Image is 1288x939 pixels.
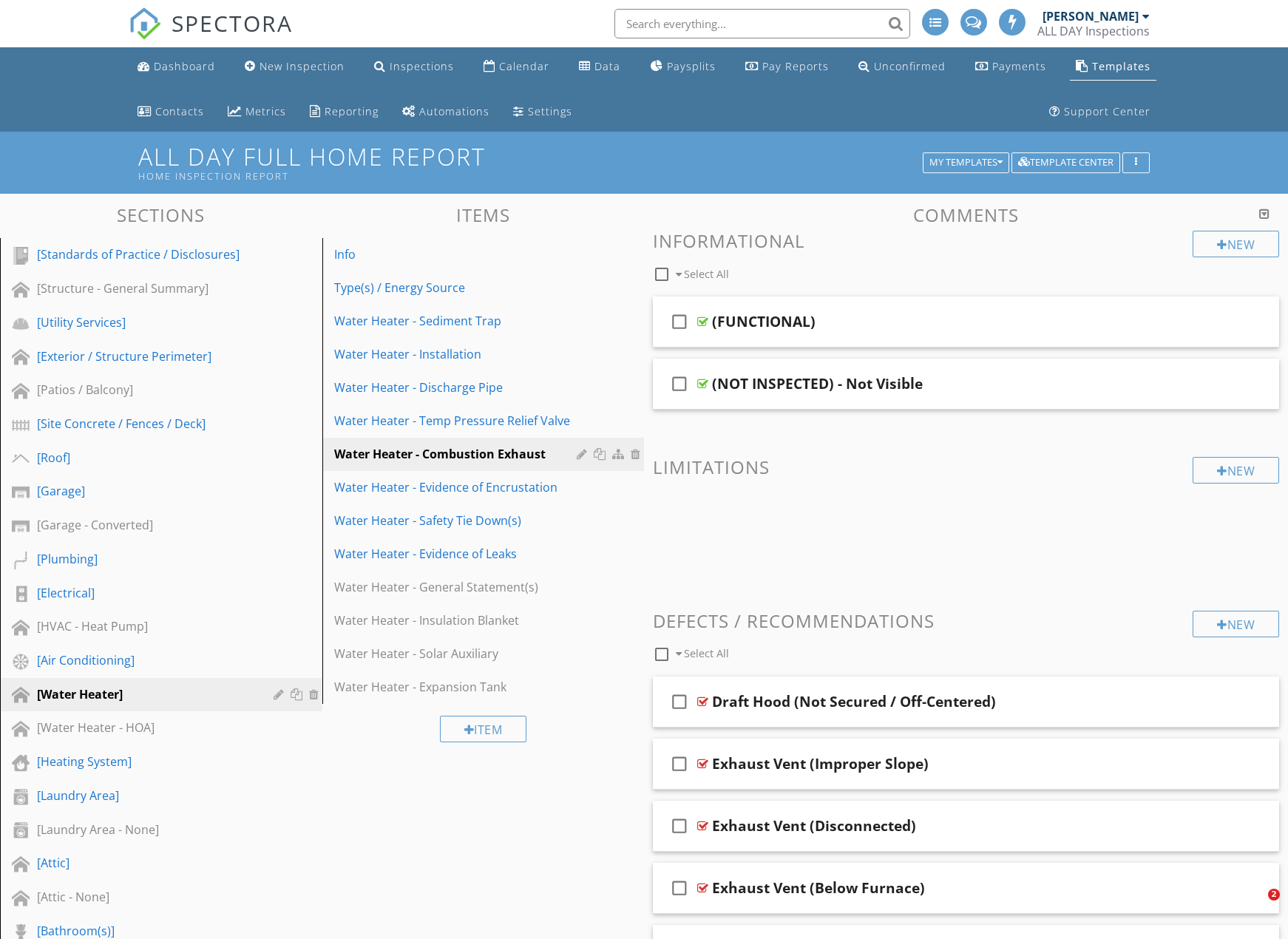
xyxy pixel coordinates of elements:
[653,231,1279,251] h3: Informational
[614,9,910,38] input: Search everything...
[334,312,582,330] div: Water Heater - Sediment Trap
[334,379,582,396] div: Water Heater - Discharge Pipe
[668,870,691,906] i: check_box_outline_blank
[396,98,495,126] a: Automations (Advanced)
[37,584,252,602] div: [Electrical]
[1193,231,1279,257] div: New
[245,104,286,118] div: Metrics
[1043,9,1139,24] div: [PERSON_NAME]
[594,59,620,73] div: Data
[37,787,252,804] div: [Laundry Area]
[37,245,252,263] div: [Standards of Practice / Disclosures]
[129,20,293,51] a: SPECTORA
[1064,104,1150,118] div: Support Center
[478,53,555,81] a: Calendar
[712,817,916,835] div: Exhaust Vent (Disconnected)
[37,381,252,399] div: [Patios / Balcony]
[155,104,204,118] div: Contacts
[712,755,929,773] div: Exhaust Vent (Improper Slope)
[712,693,996,711] div: Draft Hood (Not Secured / Off-Centered)
[37,449,252,467] div: [Roof]
[853,53,952,81] a: Unconfirmed
[37,719,252,736] div: [Water Heater - HOA]
[440,716,527,742] div: Item
[239,53,350,81] a: New Inspection
[507,98,578,126] a: Settings
[37,854,252,872] div: [Attic]
[668,304,691,339] i: check_box_outline_blank
[132,98,210,126] a: Contacts
[154,59,215,73] div: Dashboard
[923,152,1009,173] button: My Templates
[37,685,252,703] div: [Water Heater]
[653,205,1279,225] h3: Comments
[37,415,252,433] div: [Site Concrete / Fences / Deck]
[172,7,293,38] span: SPECTORA
[499,59,549,73] div: Calendar
[37,888,252,906] div: [Attic - None]
[37,313,252,331] div: [Utility Services]
[390,59,454,73] div: Inspections
[37,516,252,534] div: [Garage - Converted]
[334,445,582,463] div: Water Heater - Combustion Exhaust
[1268,889,1280,901] span: 2
[334,279,582,296] div: Type(s) / Energy Source
[653,457,1279,477] h3: Limitations
[37,651,252,669] div: [Air Conditioning]
[1011,155,1120,168] a: Template Center
[668,808,691,844] i: check_box_outline_blank
[668,684,691,719] i: check_box_outline_blank
[334,611,582,629] div: Water Heater - Insulation Blanket
[1193,611,1279,637] div: New
[874,59,946,73] div: Unconfirmed
[1037,24,1150,38] div: ALL DAY Inspections
[260,59,345,73] div: New Inspection
[929,157,1003,168] div: My Templates
[419,104,489,118] div: Automations
[528,104,572,118] div: Settings
[138,143,1150,181] h1: ALL DAY Full Home Report
[129,7,161,40] img: The Best Home Inspection Software - Spectora
[37,482,252,500] div: [Garage]
[322,205,645,225] h3: Items
[334,545,582,563] div: Water Heater - Evidence of Leaks
[37,821,252,838] div: [Laundry Area - None]
[334,412,582,430] div: Water Heater - Temp Pressure Relief Valve
[969,53,1052,81] a: Payments
[668,366,691,401] i: check_box_outline_blank
[1092,59,1150,73] div: Templates
[712,375,923,393] div: (NOT INSPECTED) - Not Visible
[1238,889,1273,924] iframe: Intercom live chat
[222,98,292,126] a: Metrics
[37,753,252,770] div: [Heating System]
[37,617,252,635] div: [HVAC - Heat Pump]
[739,53,835,81] a: Pay Reports
[653,611,1279,631] h3: Defects / Recommendations
[334,678,582,696] div: Water Heater - Expansion Tank
[368,53,460,81] a: Inspections
[667,59,716,73] div: Paysplits
[684,267,729,281] span: Select All
[334,345,582,363] div: Water Heater - Installation
[334,245,582,263] div: Info
[334,645,582,662] div: Water Heater - Solar Auxiliary
[645,53,722,81] a: Paysplits
[712,313,816,330] div: (FUNCTIONAL)
[1070,53,1156,81] a: Templates
[334,578,582,596] div: Water Heater - General Statement(s)
[132,53,221,81] a: Dashboard
[712,879,925,897] div: Exhaust Vent (Below Furnace)
[573,53,626,81] a: Data
[668,746,691,782] i: check_box_outline_blank
[304,98,384,126] a: Reporting
[37,348,252,365] div: [Exterior / Structure Perimeter]
[1193,457,1279,484] div: New
[334,478,582,496] div: Water Heater - Evidence of Encrustation
[37,550,252,568] div: [Plumbing]
[762,59,829,73] div: Pay Reports
[1043,98,1156,126] a: Support Center
[334,512,582,529] div: Water Heater - Safety Tie Down(s)
[992,59,1046,73] div: Payments
[325,104,379,118] div: Reporting
[684,646,729,660] span: Select All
